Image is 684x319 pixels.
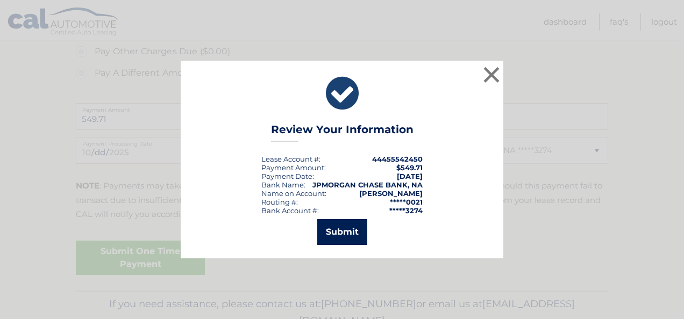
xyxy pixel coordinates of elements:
[481,64,502,85] button: ×
[397,172,423,180] span: [DATE]
[261,172,314,180] div: :
[261,206,319,215] div: Bank Account #:
[312,180,423,189] strong: JPMORGAN CHASE BANK, NA
[396,163,423,172] span: $549.71
[261,155,320,163] div: Lease Account #:
[261,189,326,198] div: Name on Account:
[261,180,305,189] div: Bank Name:
[317,219,367,245] button: Submit
[271,123,414,142] h3: Review Your Information
[372,155,423,163] strong: 44455542450
[261,198,298,206] div: Routing #:
[261,172,312,180] span: Payment Date
[359,189,423,198] strong: [PERSON_NAME]
[261,163,326,172] div: Payment Amount:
